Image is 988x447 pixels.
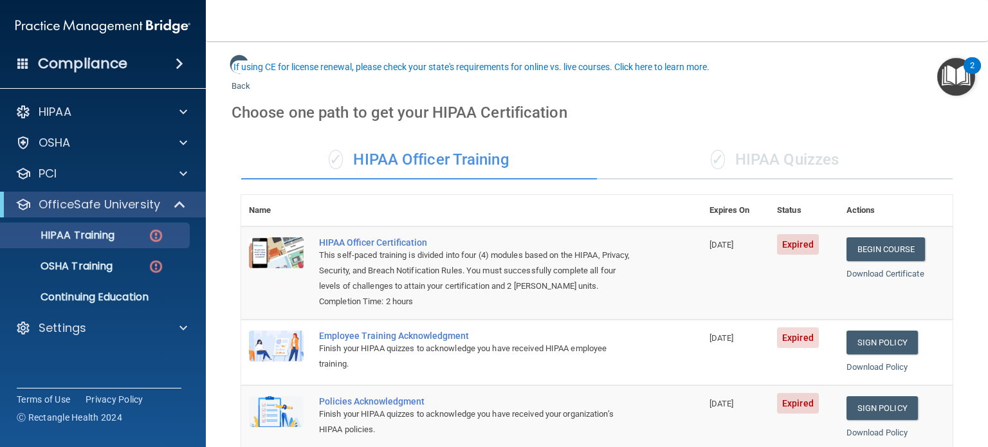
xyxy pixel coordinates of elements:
a: Sign Policy [846,396,918,420]
a: Begin Course [846,237,925,261]
p: OSHA Training [8,260,113,273]
div: Policies Acknowledgment [319,396,637,406]
div: This self-paced training is divided into four (4) modules based on the HIPAA, Privacy, Security, ... [319,248,637,294]
p: HIPAA [39,104,71,120]
span: ✓ [329,150,343,169]
img: danger-circle.6113f641.png [148,259,164,275]
span: [DATE] [709,333,734,343]
th: Status [769,195,839,226]
img: danger-circle.6113f641.png [148,228,164,244]
button: Open Resource Center, 2 new notifications [937,58,975,96]
div: If using CE for license renewal, please check your state's requirements for online vs. live cours... [233,62,709,71]
th: Name [241,195,311,226]
a: Terms of Use [17,393,70,406]
div: Finish your HIPAA quizzes to acknowledge you have received your organization’s HIPAA policies. [319,406,637,437]
span: [DATE] [709,240,734,250]
a: OSHA [15,135,187,151]
div: HIPAA Quizzes [597,141,953,179]
a: Settings [15,320,187,336]
a: Download Certificate [846,269,924,278]
a: OfficeSafe University [15,197,187,212]
h4: Compliance [38,55,127,73]
a: Privacy Policy [86,393,143,406]
div: Employee Training Acknowledgment [319,331,637,341]
a: Back [232,66,250,91]
div: HIPAA Officer Training [241,141,597,179]
span: Expired [777,393,819,414]
a: Download Policy [846,428,908,437]
p: Continuing Education [8,291,184,304]
div: Finish your HIPAA quizzes to acknowledge you have received HIPAA employee training. [319,341,637,372]
div: Choose one path to get your HIPAA Certification [232,94,962,131]
p: PCI [39,166,57,181]
span: Expired [777,234,819,255]
p: OSHA [39,135,71,151]
a: Download Policy [846,362,908,372]
th: Expires On [702,195,770,226]
div: Completion Time: 2 hours [319,294,637,309]
p: HIPAA Training [8,229,114,242]
a: Sign Policy [846,331,918,354]
th: Actions [839,195,953,226]
span: [DATE] [709,399,734,408]
a: PCI [15,166,187,181]
span: Expired [777,327,819,348]
p: Settings [39,320,86,336]
span: Ⓒ Rectangle Health 2024 [17,411,122,424]
button: If using CE for license renewal, please check your state's requirements for online vs. live cours... [232,60,711,73]
a: HIPAA [15,104,187,120]
span: ✓ [711,150,725,169]
div: 2 [970,66,974,82]
img: PMB logo [15,14,190,39]
p: OfficeSafe University [39,197,160,212]
a: HIPAA Officer Certification [319,237,637,248]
